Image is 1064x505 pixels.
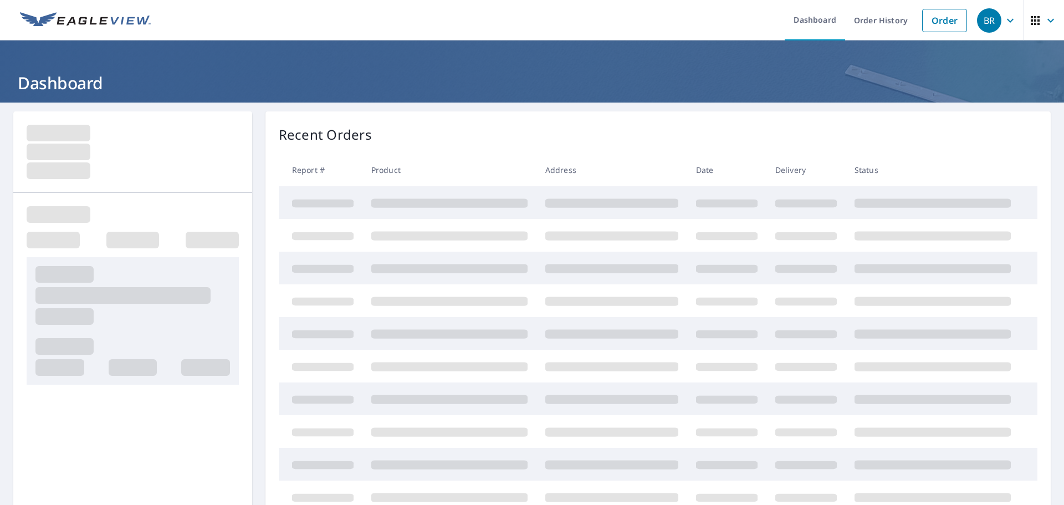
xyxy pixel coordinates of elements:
[536,154,687,186] th: Address
[687,154,766,186] th: Date
[20,12,151,29] img: EV Logo
[977,8,1001,33] div: BR
[279,125,372,145] p: Recent Orders
[362,154,536,186] th: Product
[279,154,362,186] th: Report #
[766,154,846,186] th: Delivery
[13,72,1051,94] h1: Dashboard
[922,9,967,32] a: Order
[846,154,1020,186] th: Status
